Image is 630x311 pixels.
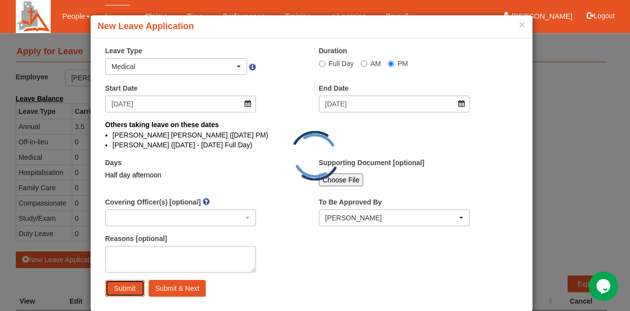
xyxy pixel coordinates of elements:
[319,83,349,93] label: End Date
[105,170,256,180] div: Half day afternoon
[325,213,458,223] div: [PERSON_NAME]
[371,60,381,68] span: AM
[98,21,194,31] b: New Leave Application
[105,234,167,243] label: Reasons [optional]
[105,83,138,93] label: Start Date
[113,130,510,140] li: [PERSON_NAME] [PERSON_NAME] ([DATE] PM)
[105,197,201,207] label: Covering Officer(s) [optional]
[105,46,142,56] label: Leave Type
[105,158,122,168] label: Days
[589,272,620,301] iframe: chat widget
[319,158,425,168] label: Supporting Document [optional]
[105,58,248,75] button: Medical
[319,96,470,112] input: d/m/yyyy
[319,209,470,226] button: Benjamin Lee Gin Huat
[519,19,525,30] button: ×
[112,62,235,71] div: Medical
[319,46,347,56] label: Duration
[319,197,382,207] label: To Be Approved By
[398,60,408,68] span: PM
[105,121,219,129] b: Others taking leave on these dates
[149,280,205,297] input: Submit & Next
[329,60,354,68] span: Full Day
[105,96,256,112] input: d/m/yyyy
[105,280,145,297] input: Submit
[113,140,510,150] li: [PERSON_NAME] ([DATE] - [DATE] Full Day)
